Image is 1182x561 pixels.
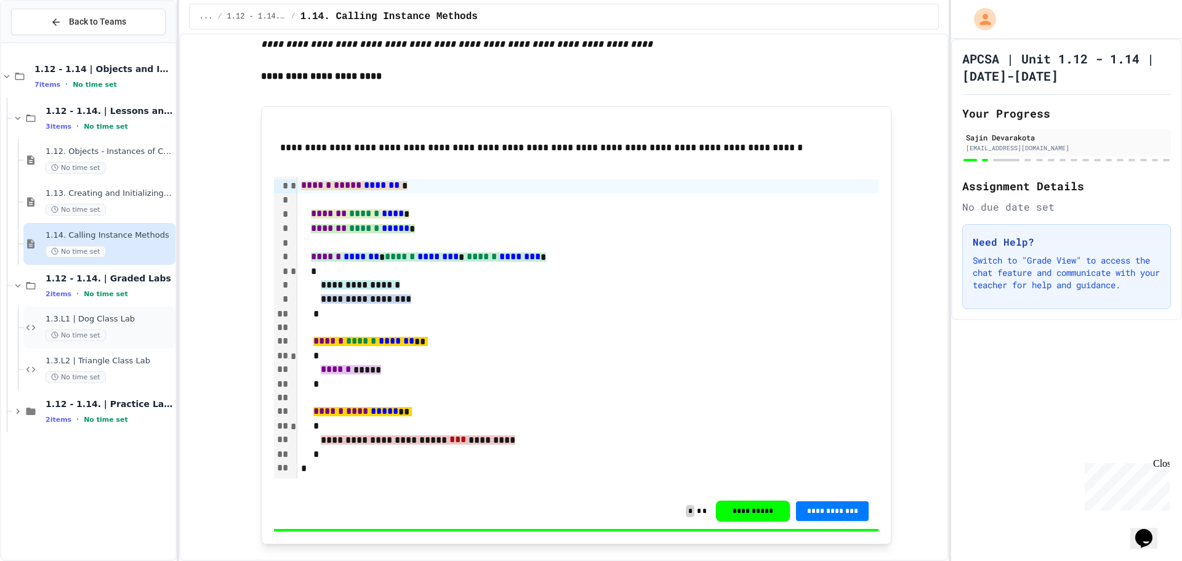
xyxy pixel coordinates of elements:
[69,15,126,28] span: Back to Teams
[46,356,173,366] span: 1.3.L2 | Triangle Class Lab
[65,79,68,89] span: •
[73,81,117,89] span: No time set
[46,290,71,298] span: 2 items
[11,9,166,35] button: Back to Teams
[1130,512,1170,549] iframe: chat widget
[962,200,1171,214] div: No due date set
[46,329,106,341] span: No time set
[76,414,79,424] span: •
[46,314,173,325] span: 1.3.L1 | Dog Class Lab
[46,246,106,257] span: No time set
[5,5,85,78] div: Chat with us now!Close
[973,235,1160,249] h3: Need Help?
[46,162,106,174] span: No time set
[46,398,173,410] span: 1.12 - 1.14. | Practice Labs
[227,12,286,22] span: 1.12 - 1.14. | Lessons and Notes
[973,254,1160,291] p: Switch to "Grade View" to access the chat feature and communicate with your teacher for help and ...
[46,188,173,199] span: 1.13. Creating and Initializing Objects: Constructors
[46,147,173,157] span: 1.12. Objects - Instances of Classes
[962,177,1171,195] h2: Assignment Details
[76,289,79,299] span: •
[46,123,71,131] span: 3 items
[46,416,71,424] span: 2 items
[966,143,1167,153] div: [EMAIL_ADDRESS][DOMAIN_NAME]
[962,50,1171,84] h1: APCSA | Unit 1.12 - 1.14 | [DATE]-[DATE]
[46,204,106,216] span: No time set
[84,290,128,298] span: No time set
[1080,458,1170,511] iframe: chat widget
[966,132,1167,143] div: Sajin Devarakota
[46,230,173,241] span: 1.14. Calling Instance Methods
[84,416,128,424] span: No time set
[46,371,106,383] span: No time set
[217,12,222,22] span: /
[961,5,999,33] div: My Account
[34,63,173,75] span: 1.12 - 1.14 | Objects and Instances of Classes
[291,12,295,22] span: /
[34,81,60,89] span: 7 items
[76,121,79,131] span: •
[300,9,478,24] span: 1.14. Calling Instance Methods
[46,273,173,284] span: 1.12 - 1.14. | Graded Labs
[84,123,128,131] span: No time set
[46,105,173,116] span: 1.12 - 1.14. | Lessons and Notes
[962,105,1171,122] h2: Your Progress
[199,12,213,22] span: ...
